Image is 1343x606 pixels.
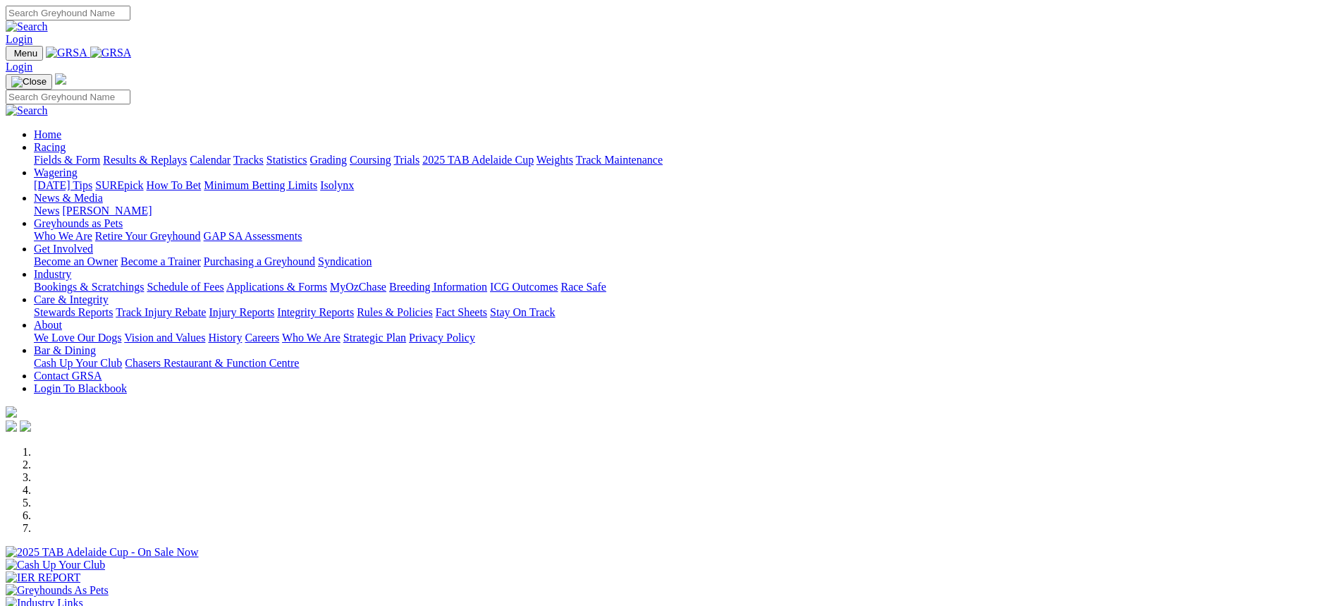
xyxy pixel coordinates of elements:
[34,344,96,356] a: Bar & Dining
[310,154,347,166] a: Grading
[190,154,231,166] a: Calendar
[330,281,386,293] a: MyOzChase
[147,179,202,191] a: How To Bet
[6,584,109,597] img: Greyhounds As Pets
[245,332,279,344] a: Careers
[34,306,1337,319] div: Care & Integrity
[34,255,118,267] a: Become an Owner
[6,6,130,20] input: Search
[6,420,17,432] img: facebook.svg
[6,104,48,117] img: Search
[436,306,487,318] a: Fact Sheets
[6,571,80,584] img: IER REPORT
[34,154,1337,166] div: Racing
[34,128,61,140] a: Home
[34,192,103,204] a: News & Media
[34,141,66,153] a: Racing
[124,332,205,344] a: Vision and Values
[34,179,1337,192] div: Wagering
[147,281,223,293] a: Schedule of Fees
[46,47,87,59] img: GRSA
[14,48,37,59] span: Menu
[320,179,354,191] a: Isolynx
[34,332,121,344] a: We Love Our Dogs
[34,370,102,382] a: Contact GRSA
[11,76,47,87] img: Close
[6,90,130,104] input: Search
[34,205,1337,217] div: News & Media
[233,154,264,166] a: Tracks
[125,357,299,369] a: Chasers Restaurant & Function Centre
[34,281,144,293] a: Bookings & Scratchings
[277,306,354,318] a: Integrity Reports
[103,154,187,166] a: Results & Replays
[490,306,555,318] a: Stay On Track
[389,281,487,293] a: Breeding Information
[560,281,606,293] a: Race Safe
[34,217,123,229] a: Greyhounds as Pets
[34,319,62,331] a: About
[208,332,242,344] a: History
[6,559,105,571] img: Cash Up Your Club
[34,205,59,217] a: News
[116,306,206,318] a: Track Injury Rebate
[34,255,1337,268] div: Get Involved
[266,154,307,166] a: Statistics
[576,154,663,166] a: Track Maintenance
[55,73,66,85] img: logo-grsa-white.png
[34,243,93,255] a: Get Involved
[6,61,32,73] a: Login
[350,154,391,166] a: Coursing
[34,268,71,280] a: Industry
[6,546,199,559] img: 2025 TAB Adelaide Cup - On Sale Now
[121,255,201,267] a: Become a Trainer
[34,293,109,305] a: Care & Integrity
[34,179,92,191] a: [DATE] Tips
[90,47,132,59] img: GRSA
[536,154,573,166] a: Weights
[204,179,317,191] a: Minimum Betting Limits
[409,332,475,344] a: Privacy Policy
[226,281,327,293] a: Applications & Forms
[6,74,52,90] button: Toggle navigation
[282,332,341,344] a: Who We Are
[34,332,1337,344] div: About
[34,281,1337,293] div: Industry
[357,306,433,318] a: Rules & Policies
[6,406,17,418] img: logo-grsa-white.png
[204,255,315,267] a: Purchasing a Greyhound
[34,382,127,394] a: Login To Blackbook
[343,332,406,344] a: Strategic Plan
[34,357,122,369] a: Cash Up Your Club
[20,420,31,432] img: twitter.svg
[34,357,1337,370] div: Bar & Dining
[6,46,43,61] button: Toggle navigation
[204,230,302,242] a: GAP SA Assessments
[95,179,143,191] a: SUREpick
[34,306,113,318] a: Stewards Reports
[209,306,274,318] a: Injury Reports
[6,33,32,45] a: Login
[6,20,48,33] img: Search
[422,154,534,166] a: 2025 TAB Adelaide Cup
[318,255,372,267] a: Syndication
[393,154,419,166] a: Trials
[34,230,92,242] a: Who We Are
[34,166,78,178] a: Wagering
[34,230,1337,243] div: Greyhounds as Pets
[34,154,100,166] a: Fields & Form
[62,205,152,217] a: [PERSON_NAME]
[95,230,201,242] a: Retire Your Greyhound
[490,281,558,293] a: ICG Outcomes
